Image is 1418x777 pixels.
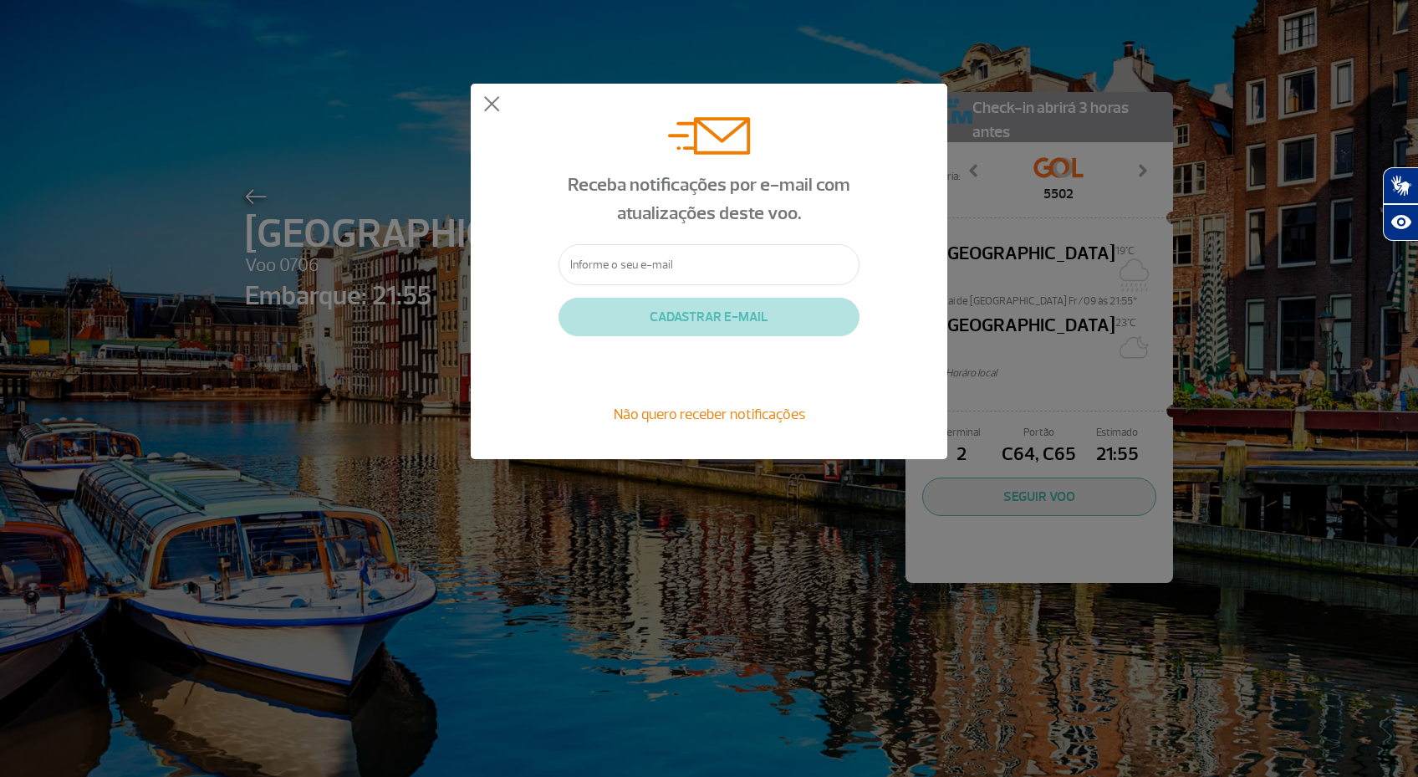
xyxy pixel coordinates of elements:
input: Informe o seu e-mail [559,244,859,285]
button: CADASTRAR E-MAIL [559,298,859,336]
button: Abrir tradutor de língua de sinais. [1383,167,1418,204]
span: Receba notificações por e-mail com atualizações deste voo. [568,173,850,225]
div: Plugin de acessibilidade da Hand Talk. [1383,167,1418,241]
button: Abrir recursos assistivos. [1383,204,1418,241]
span: Não quero receber notificações [614,405,805,423]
